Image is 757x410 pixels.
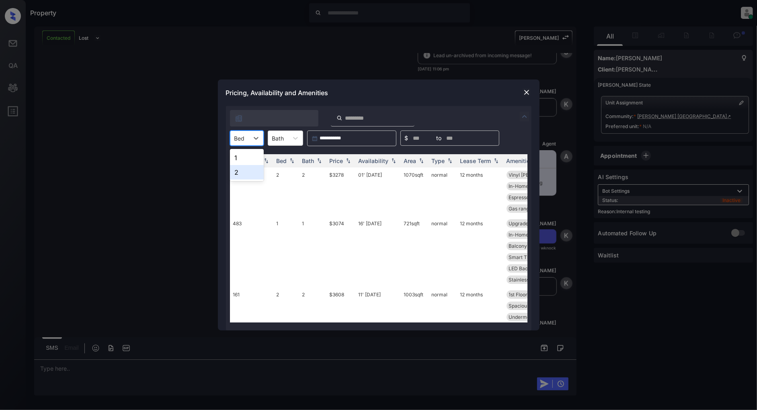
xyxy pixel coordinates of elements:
td: 2 [273,287,299,358]
span: LED Back-lit Mi... [509,265,548,271]
span: Smart Thermosta... [509,254,553,260]
span: Stainless Steel... [509,277,546,283]
td: $3608 [326,287,355,358]
td: 1 [273,216,299,287]
div: Bath [302,157,314,164]
td: 01' [DATE] [355,167,401,216]
span: Espresso Cabine... [509,194,550,200]
span: to [437,134,442,143]
td: 12 months [457,167,503,216]
td: 2 [299,167,326,216]
img: icon-zuma [235,114,243,122]
span: Undermount Sink [509,314,549,320]
span: $ [405,134,408,143]
td: 12 months [457,287,503,358]
td: normal [429,287,457,358]
img: sorting [417,158,425,164]
td: 441 [230,167,273,216]
td: 1070 sqft [401,167,429,216]
img: sorting [344,158,352,164]
div: Availability [359,157,389,164]
td: 2 [299,287,326,358]
td: $3074 [326,216,355,287]
td: 11' [DATE] [355,287,401,358]
img: sorting [492,158,500,164]
span: In-Home Washer ... [509,183,552,189]
td: normal [429,216,457,287]
td: $3278 [326,167,355,216]
span: Gas range [509,206,532,212]
img: sorting [288,158,296,164]
div: 2 [230,165,264,180]
img: icon-zuma [336,114,343,122]
div: Area [404,157,416,164]
img: sorting [262,158,270,164]
td: 483 [230,216,273,287]
span: Vinyl [PERSON_NAME]... [509,172,564,178]
span: Upgrades: 1x1 [509,220,541,226]
span: In-Home Washer ... [509,232,552,238]
td: 16' [DATE] [355,216,401,287]
img: sorting [390,158,398,164]
div: 1 [230,151,264,165]
span: 1st Floor [509,292,528,298]
img: sorting [446,158,454,164]
div: Lease Term [460,157,491,164]
td: normal [429,167,457,216]
img: icon-zuma [520,112,529,121]
td: 1 [299,216,326,287]
td: 721 sqft [401,216,429,287]
span: Balcony [509,243,527,249]
td: 2 [273,167,299,216]
div: Bed [277,157,287,164]
div: Pricing, Availability and Amenities [218,80,540,106]
div: Price [330,157,343,164]
img: close [523,88,531,96]
span: Spacious Closet [509,303,546,309]
td: 1003 sqft [401,287,429,358]
td: 12 months [457,216,503,287]
td: 161 [230,287,273,358]
img: sorting [315,158,323,164]
div: Amenities [507,157,533,164]
div: Type [432,157,445,164]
